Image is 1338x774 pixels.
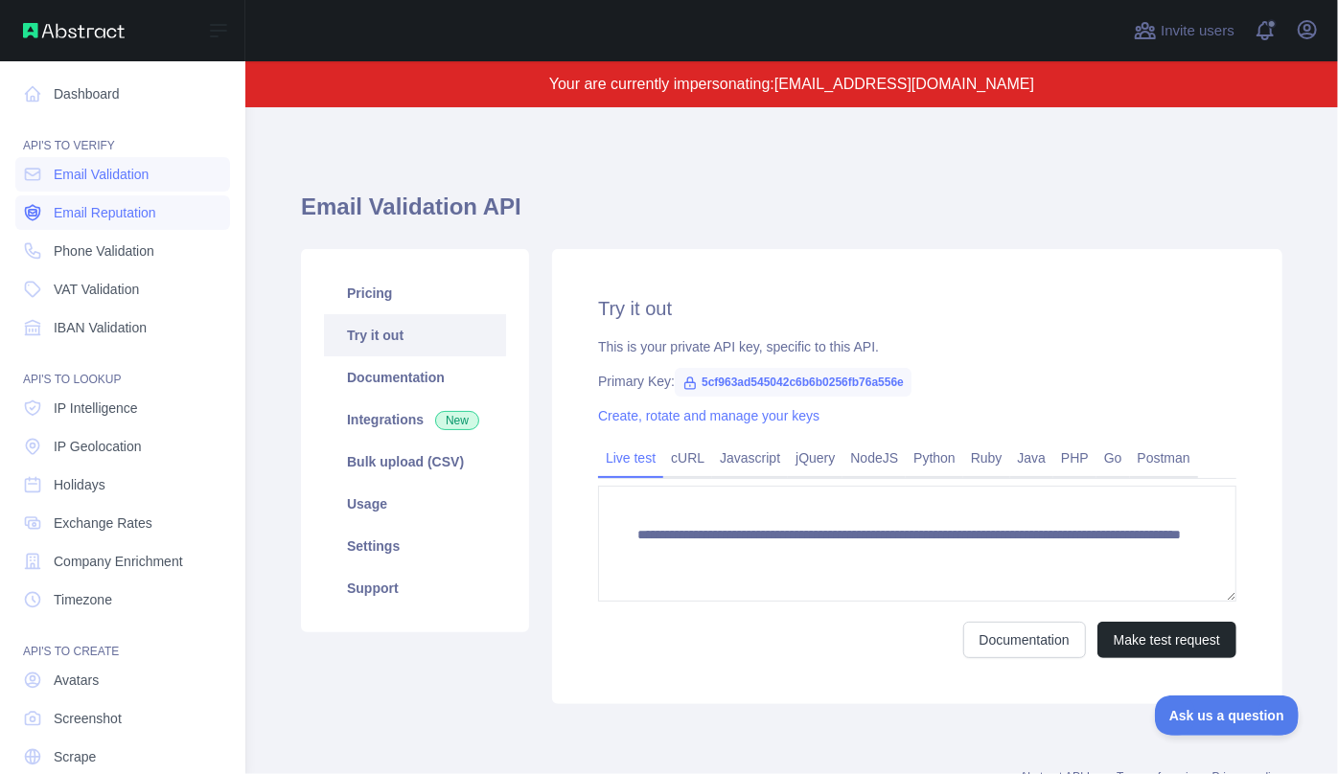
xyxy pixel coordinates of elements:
[54,165,149,184] span: Email Validation
[301,192,1282,238] h1: Email Validation API
[1155,695,1300,736] iframe: Toggle Customer Support
[15,740,230,774] a: Scrape
[324,441,506,483] a: Bulk upload (CSV)
[15,310,230,345] a: IBAN Validation
[54,241,154,261] span: Phone Validation
[675,368,911,397] span: 5cf963ad545042c6b6b0256fb76a556e
[15,234,230,268] a: Phone Validation
[15,195,230,230] a: Email Reputation
[54,671,99,690] span: Avatars
[54,513,152,533] span: Exchange Rates
[1096,443,1130,473] a: Go
[23,23,125,38] img: Abstract API
[54,398,138,418] span: IP Intelligence
[324,567,506,609] a: Support
[788,443,842,473] a: jQuery
[1130,15,1238,46] button: Invite users
[324,272,506,314] a: Pricing
[15,544,230,579] a: Company Enrichment
[324,483,506,525] a: Usage
[598,295,1236,322] h2: Try it out
[598,372,1236,391] div: Primary Key:
[1053,443,1096,473] a: PHP
[1130,443,1198,473] a: Postman
[324,314,506,356] a: Try it out
[54,552,183,571] span: Company Enrichment
[324,398,506,441] a: Integrations New
[15,701,230,736] a: Screenshot
[54,318,147,337] span: IBAN Validation
[598,337,1236,356] div: This is your private API key, specific to this API.
[15,349,230,387] div: API'S TO LOOKUP
[842,443,906,473] a: NodeJS
[774,76,1034,92] span: [EMAIL_ADDRESS][DOMAIN_NAME]
[54,280,139,299] span: VAT Validation
[1161,20,1234,42] span: Invite users
[15,429,230,464] a: IP Geolocation
[54,475,105,494] span: Holidays
[54,709,122,728] span: Screenshot
[54,747,96,766] span: Scrape
[963,443,1010,473] a: Ruby
[15,663,230,697] a: Avatars
[15,115,230,153] div: API'S TO VERIFY
[712,443,788,473] a: Javascript
[598,443,663,473] a: Live test
[15,467,230,502] a: Holidays
[663,443,712,473] a: cURL
[1097,622,1236,658] button: Make test request
[324,525,506,567] a: Settings
[1010,443,1054,473] a: Java
[549,76,774,92] span: Your are currently impersonating:
[598,408,819,423] a: Create, rotate and manage your keys
[15,77,230,111] a: Dashboard
[15,157,230,192] a: Email Validation
[963,622,1086,658] a: Documentation
[54,203,156,222] span: Email Reputation
[15,506,230,540] a: Exchange Rates
[324,356,506,398] a: Documentation
[15,391,230,425] a: IP Intelligence
[54,437,142,456] span: IP Geolocation
[54,590,112,609] span: Timezone
[15,621,230,659] div: API'S TO CREATE
[906,443,963,473] a: Python
[15,582,230,617] a: Timezone
[435,411,479,430] span: New
[15,272,230,307] a: VAT Validation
